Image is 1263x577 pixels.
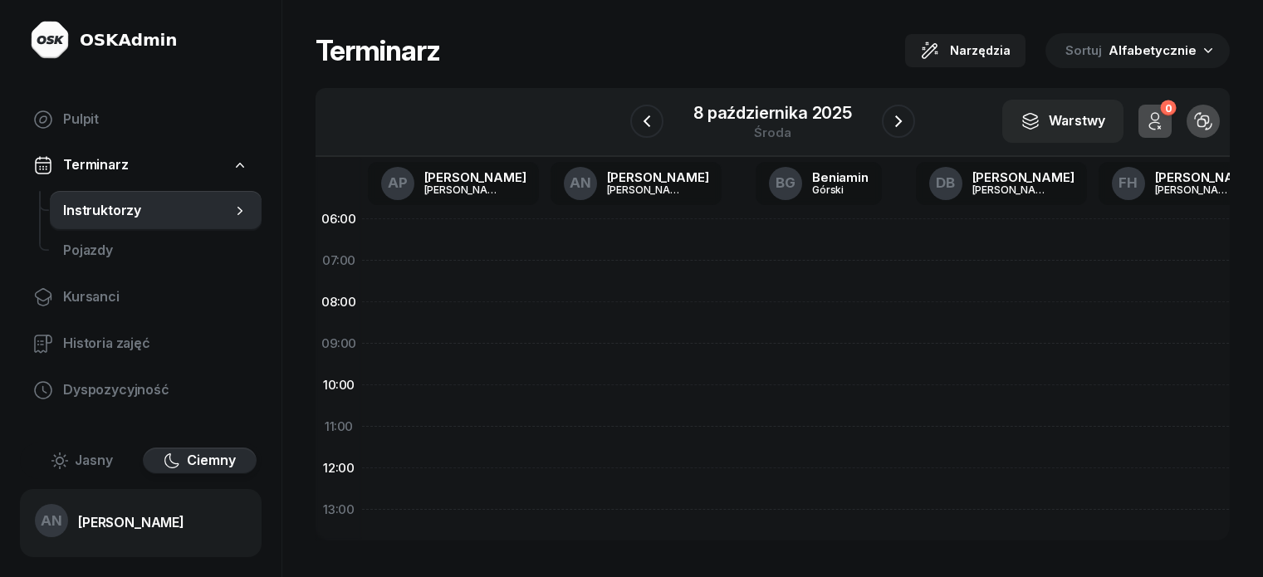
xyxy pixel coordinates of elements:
[368,162,540,205] a: AP[PERSON_NAME][PERSON_NAME]
[812,171,869,183] div: Beniamin
[916,162,1088,205] a: DB[PERSON_NAME][PERSON_NAME]
[1045,33,1230,68] button: Sortuj Alfabetycznie
[41,514,62,528] span: AN
[756,162,882,205] a: BGBeniaminGórski
[63,240,248,262] span: Pojazdy
[936,176,955,190] span: DB
[1119,176,1138,190] span: FH
[316,489,362,531] div: 13:00
[25,447,140,474] button: Jasny
[143,447,257,474] button: Ciemny
[316,36,440,66] h1: Terminarz
[75,450,113,472] span: Jasny
[972,171,1075,183] div: [PERSON_NAME]
[551,162,722,205] a: AN[PERSON_NAME][PERSON_NAME]
[78,516,184,529] div: [PERSON_NAME]
[20,100,262,139] a: Pulpit
[693,126,852,139] div: środa
[950,41,1011,61] span: Narzędzia
[316,447,362,489] div: 12:00
[187,450,236,472] span: Ciemny
[63,109,248,130] span: Pulpit
[1160,100,1176,116] div: 0
[607,171,709,183] div: [PERSON_NAME]
[20,277,262,317] a: Kursanci
[1155,184,1235,195] div: [PERSON_NAME]
[20,370,262,410] a: Dyspozycyjność
[63,379,248,401] span: Dyspozycyjność
[812,184,869,195] div: Górski
[20,324,262,364] a: Historia zajęć
[50,191,262,231] a: Instruktorzy
[1109,42,1197,58] span: Alfabetycznie
[424,184,504,195] div: [PERSON_NAME]
[80,28,177,51] div: OSKAdmin
[316,198,362,240] div: 06:00
[316,364,362,406] div: 10:00
[607,184,687,195] div: [PERSON_NAME]
[570,176,591,190] span: AN
[1155,171,1257,183] div: [PERSON_NAME]
[693,105,852,121] div: 8 października 2025
[316,406,362,447] div: 11:00
[316,281,362,323] div: 08:00
[972,184,1052,195] div: [PERSON_NAME]
[1002,100,1123,143] button: Warstwy
[1021,110,1105,132] div: Warstwy
[20,146,262,184] a: Terminarz
[388,176,408,190] span: AP
[316,240,362,281] div: 07:00
[63,154,129,176] span: Terminarz
[63,200,232,222] span: Instruktorzy
[1138,105,1172,138] button: 0
[30,20,70,60] img: logo-light@2x.png
[63,286,248,308] span: Kursanci
[316,323,362,364] div: 09:00
[424,171,526,183] div: [PERSON_NAME]
[316,531,362,572] div: 14:00
[1065,40,1105,61] span: Sortuj
[905,34,1026,67] button: Narzędzia
[50,231,262,271] a: Pojazdy
[63,333,248,355] span: Historia zajęć
[776,176,795,190] span: BG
